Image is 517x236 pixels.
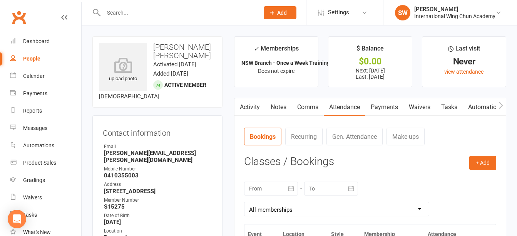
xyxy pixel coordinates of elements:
div: Messages [23,125,47,131]
div: upload photo [99,57,147,83]
strong: [DATE] [104,219,212,226]
div: SW [395,5,410,20]
span: Active member [164,82,206,88]
a: Gradings [10,172,81,189]
div: Address [104,181,212,188]
a: Comms [292,98,324,116]
a: Make-ups [386,128,425,145]
a: Product Sales [10,154,81,172]
p: Next: [DATE] Last: [DATE] [335,67,405,80]
div: Never [429,57,499,66]
div: What's New [23,229,51,235]
a: Activity [234,98,265,116]
div: Memberships [254,44,299,58]
strong: [PERSON_NAME][EMAIL_ADDRESS][PERSON_NAME][DOMAIN_NAME] [104,150,212,164]
div: Email [104,143,212,150]
button: Add [264,6,296,19]
span: [DEMOGRAPHIC_DATA] [99,93,159,100]
a: Waivers [403,98,436,116]
a: Waivers [10,189,81,206]
strong: S15275 [104,203,212,210]
a: Gen. Attendance [326,128,383,145]
div: International Wing Chun Academy [414,13,495,20]
div: Tasks [23,212,37,218]
button: + Add [469,156,496,170]
input: Search... [101,7,254,18]
div: Payments [23,90,47,96]
div: Automations [23,142,54,148]
div: Calendar [23,73,45,79]
a: Automations [10,137,81,154]
a: Automations [463,98,509,116]
a: Recurring [285,128,323,145]
time: Activated [DATE] [153,61,196,68]
strong: NSW Branch - Once a Week Training Plan (12... [241,60,356,66]
div: People [23,56,40,62]
a: Messages [10,120,81,137]
span: Settings [328,4,349,21]
div: Mobile Number [104,165,212,173]
div: Location [104,228,212,235]
div: Gradings [23,177,45,183]
div: Last visit [448,44,480,57]
a: Attendance [324,98,365,116]
h3: Contact information [103,126,212,137]
div: Waivers [23,194,42,201]
span: Does not expire [258,68,294,74]
a: People [10,50,81,67]
a: Tasks [10,206,81,224]
div: Date of Birth [104,212,212,219]
div: Reports [23,108,42,114]
h3: Classes / Bookings [244,156,496,168]
a: Bookings [244,128,281,145]
div: Member Number [104,197,212,204]
strong: [STREET_ADDRESS] [104,188,212,195]
a: Dashboard [10,33,81,50]
strong: 0410355003 [104,172,212,179]
a: Payments [365,98,403,116]
a: Notes [265,98,292,116]
div: $0.00 [335,57,405,66]
a: Payments [10,85,81,102]
a: view attendance [444,69,484,75]
div: Open Intercom Messenger [8,210,26,228]
a: Clubworx [9,8,28,27]
a: Calendar [10,67,81,85]
div: [PERSON_NAME] [414,6,495,13]
div: $ Balance [356,44,384,57]
time: Added [DATE] [153,70,188,77]
i: ✓ [254,45,259,52]
h3: [PERSON_NAME] [PERSON_NAME] [99,43,216,60]
a: Tasks [436,98,463,116]
div: Dashboard [23,38,50,44]
a: Reports [10,102,81,120]
span: Add [277,10,287,16]
div: Product Sales [23,160,56,166]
